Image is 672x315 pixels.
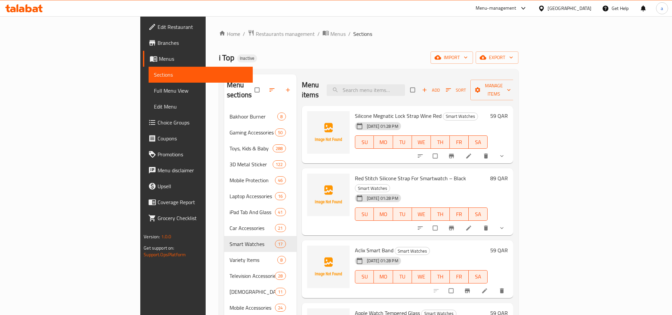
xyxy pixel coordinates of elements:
[273,145,285,152] span: 288
[265,83,281,97] span: Sort sections
[224,124,297,140] div: Gaming Accessories50
[158,118,247,126] span: Choice Groups
[275,209,285,215] span: 41
[465,153,473,159] a: Edit menu item
[348,30,351,38] li: /
[275,305,285,311] span: 24
[275,193,285,199] span: 16
[302,80,319,100] h2: Menu items
[412,207,431,221] button: WE
[355,270,374,283] button: SU
[431,135,450,149] button: TH
[273,161,285,168] span: 122
[396,209,409,219] span: TU
[144,250,186,259] a: Support.OpsPlatform
[154,71,247,79] span: Sections
[149,83,252,99] a: Full Menu View
[476,51,518,64] button: export
[275,225,285,231] span: 21
[460,283,476,298] button: Branch-specific-item
[224,284,297,300] div: [DEMOGRAPHIC_DATA] Speaker11
[158,150,247,158] span: Promotions
[230,160,273,168] span: 3D Metal Sticker
[224,109,297,124] div: Bakhoor Burner8
[429,150,443,162] span: Select to update
[444,221,460,235] button: Branch-specific-item
[230,128,275,136] span: Gaming Accessories
[277,256,286,264] div: items
[144,244,174,252] span: Get support on:
[158,23,247,31] span: Edit Restaurant
[415,137,428,147] span: WE
[374,207,393,221] button: MO
[143,178,252,194] a: Upsell
[444,149,460,163] button: Branch-specific-item
[143,51,252,67] a: Menus
[224,252,297,268] div: Variety Items8
[374,135,393,149] button: MO
[230,288,275,296] div: Quran Speaker
[476,82,512,98] span: Manage items
[275,304,286,312] div: items
[431,51,473,64] button: import
[224,204,297,220] div: iPad Tab And Glass41
[446,86,466,94] span: Sort
[158,39,247,47] span: Branches
[358,272,371,281] span: SU
[143,35,252,51] a: Branches
[495,149,510,163] button: show more
[230,240,275,248] span: Smart Watches
[143,115,252,130] a: Choice Groups
[278,257,285,263] span: 8
[158,166,247,174] span: Menu disclaimer
[441,85,470,95] span: Sort items
[275,273,285,279] span: 28
[452,137,466,147] span: FR
[158,182,247,190] span: Upsell
[495,221,510,235] button: show more
[436,53,468,62] span: import
[479,221,495,235] button: delete
[224,236,297,252] div: Smart Watches17
[376,209,390,219] span: MO
[420,85,441,95] span: Add item
[406,84,420,96] span: Select section
[322,30,346,38] a: Menus
[481,287,489,294] a: Edit menu item
[275,288,286,296] div: items
[143,146,252,162] a: Promotions
[275,240,286,248] div: items
[376,272,390,281] span: MO
[412,135,431,149] button: WE
[230,208,275,216] span: iPad Tab And Glass
[490,111,508,120] h6: 59 QAR
[450,270,469,283] button: FR
[465,225,473,231] a: Edit menu item
[396,137,409,147] span: TU
[154,87,247,95] span: Full Menu View
[143,162,252,178] a: Menu disclaimer
[248,30,315,38] a: Restaurants management
[499,153,505,159] svg: Show Choices
[661,5,663,12] span: a
[143,210,252,226] a: Grocery Checklist
[224,156,297,172] div: 3D Metal Sticker122
[420,85,441,95] button: Add
[224,220,297,236] div: Car Accessories21
[275,177,285,184] span: 46
[330,30,346,38] span: Menus
[450,207,469,221] button: FR
[275,241,285,247] span: 17
[490,174,508,183] h6: 89 QAR
[376,137,390,147] span: MO
[224,140,297,156] div: Toys, Kids & Baby288
[412,270,431,283] button: WE
[281,83,297,97] button: Add section
[158,134,247,142] span: Coupons
[143,19,252,35] a: Edit Restaurant
[277,113,286,120] div: items
[470,80,517,100] button: Manage items
[355,111,441,121] span: Silicone Megnatic Lock Strap Wine Red
[364,195,401,201] span: [DATE] 01:28 PM
[230,192,275,200] span: Laptop Accessories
